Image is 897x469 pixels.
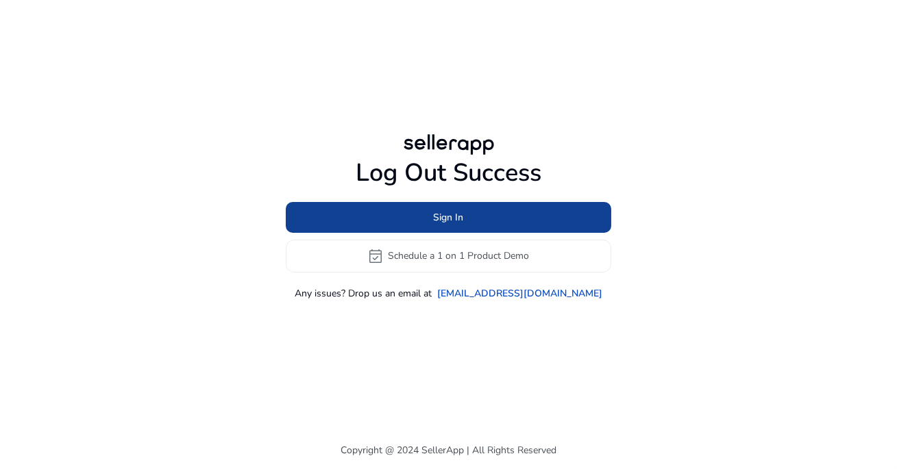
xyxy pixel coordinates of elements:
[434,210,464,225] span: Sign In
[286,240,611,272] button: event_availableSchedule a 1 on 1 Product Demo
[286,202,611,233] button: Sign In
[286,158,611,188] h1: Log Out Success
[368,248,384,264] span: event_available
[295,286,432,301] p: Any issues? Drop us an email at
[437,286,602,301] a: [EMAIL_ADDRESS][DOMAIN_NAME]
